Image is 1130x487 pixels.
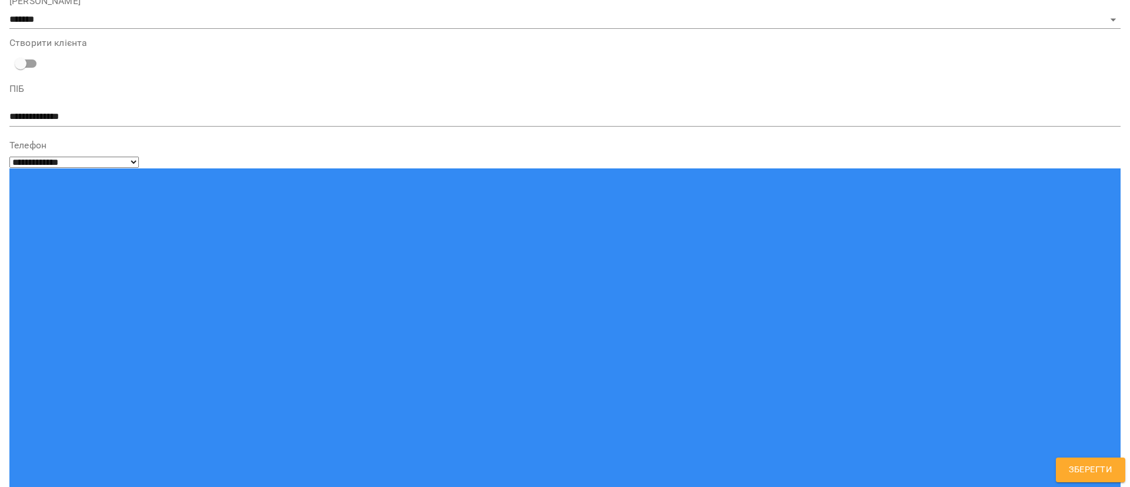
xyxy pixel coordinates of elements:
[1069,462,1112,478] span: Зберегти
[9,38,1121,48] label: Створити клієнта
[9,84,1121,94] label: ПІБ
[1056,458,1125,482] button: Зберегти
[9,141,1121,150] label: Телефон
[9,157,139,168] select: Phone number country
